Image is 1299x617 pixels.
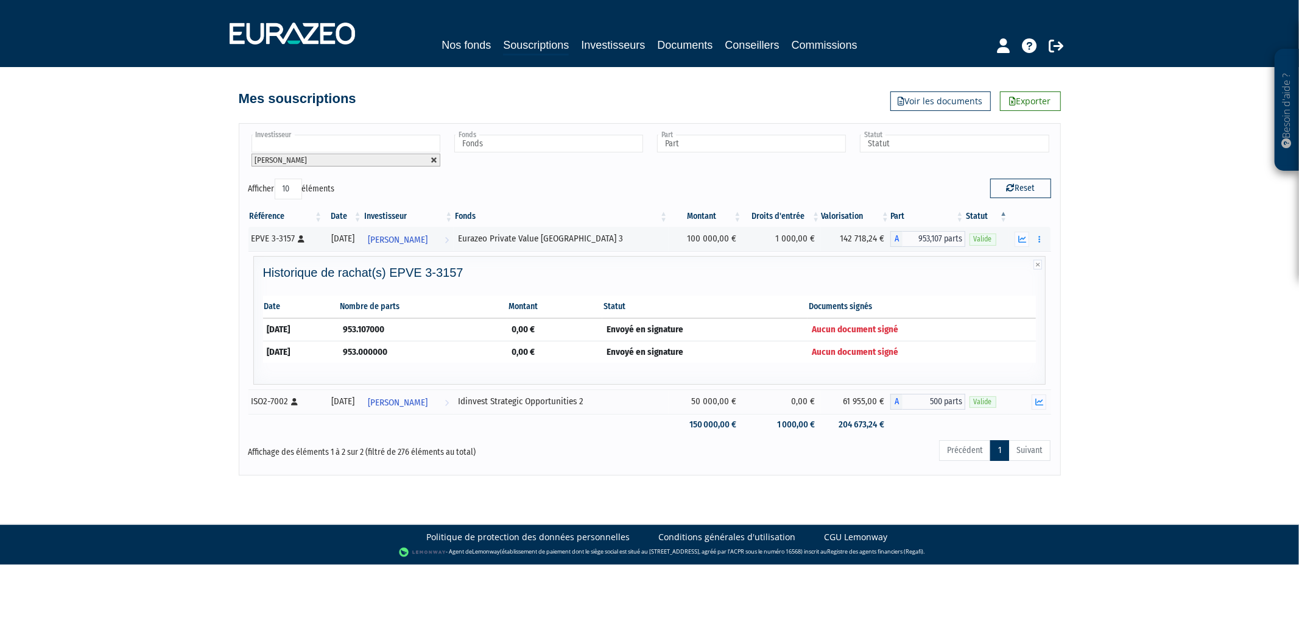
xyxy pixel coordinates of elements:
[275,179,302,199] select: Afficheréléments
[368,229,428,251] span: [PERSON_NAME]
[812,324,898,335] span: Aucun document signé
[427,531,630,543] a: Politique de protection des données personnelles
[825,531,888,543] a: CGU Lemonway
[263,296,339,318] th: Date
[890,394,965,410] div: A - Idinvest Strategic Opportunities 2
[263,266,1037,279] h4: Historique de rachat(s) EPVE 3-3157
[821,414,890,435] td: 204 673,24 €
[725,37,780,54] a: Conseillers
[602,318,808,341] td: Envoyé en signature
[230,23,355,45] img: 1732889491-logotype_eurazeo_blanc_rvb.png
[339,341,508,363] td: 953.000000
[458,395,664,408] div: Idinvest Strategic Opportunities 2
[454,206,669,227] th: Fonds: activer pour trier la colonne par ordre croissant
[263,318,339,341] td: [DATE]
[1000,91,1061,111] a: Exporter
[581,37,645,54] a: Investisseurs
[248,179,335,199] label: Afficher éléments
[669,414,742,435] td: 150 000,00 €
[821,390,890,414] td: 61 955,00 €
[323,206,362,227] th: Date: activer pour trier la colonne par ordre croissant
[339,318,508,341] td: 953.107000
[239,91,356,106] h4: Mes souscriptions
[248,206,324,227] th: Référence : activer pour trier la colonne par ordre croissant
[292,398,298,405] i: [Français] Personne physique
[442,37,491,54] a: Nos fonds
[458,232,664,245] div: Eurazeo Private Value [GEOGRAPHIC_DATA] 3
[252,395,320,408] div: ISO2-7002
[669,206,742,227] th: Montant: activer pour trier la colonne par ordre croissant
[808,296,1036,318] th: Documents signés
[298,235,305,243] i: [Français] Personne physique
[970,234,996,245] span: Valide
[252,232,320,245] div: EPVE 3-3157
[255,155,308,165] span: [PERSON_NAME]
[658,37,713,54] a: Documents
[602,296,808,318] th: Statut
[890,231,965,247] div: A - Eurazeo Private Value Europe 3
[827,548,923,556] a: Registre des agents financiers (Regafi)
[445,229,449,251] i: Voir l'investisseur
[1280,55,1294,165] p: Besoin d'aide ?
[669,227,742,251] td: 100 000,00 €
[742,227,821,251] td: 1 000,00 €
[903,394,965,410] span: 500 parts
[363,390,454,414] a: [PERSON_NAME]
[965,206,1009,227] th: Statut : activer pour trier la colonne par ordre d&eacute;croissant
[821,206,890,227] th: Valorisation: activer pour trier la colonne par ordre croissant
[792,37,857,54] a: Commissions
[890,394,903,410] span: A
[472,548,500,556] a: Lemonway
[328,232,358,245] div: [DATE]
[742,414,821,435] td: 1 000,00 €
[990,179,1051,198] button: Reset
[742,206,821,227] th: Droits d'entrée: activer pour trier la colonne par ordre croissant
[363,227,454,251] a: [PERSON_NAME]
[890,91,991,111] a: Voir les documents
[742,390,821,414] td: 0,00 €
[812,346,898,357] span: Aucun document signé
[669,390,742,414] td: 50 000,00 €
[970,396,996,408] span: Valide
[890,231,903,247] span: A
[507,318,602,341] td: 0,00 €
[263,341,339,363] td: [DATE]
[890,206,965,227] th: Part: activer pour trier la colonne par ordre croissant
[507,341,602,363] td: 0,00 €
[339,296,508,318] th: Nombre de parts
[248,439,572,458] div: Affichage des éléments 1 à 2 sur 2 (filtré de 276 éléments au total)
[659,531,796,543] a: Conditions générales d'utilisation
[328,395,358,408] div: [DATE]
[903,231,965,247] span: 953,107 parts
[363,206,454,227] th: Investisseur: activer pour trier la colonne par ordre croissant
[445,391,449,414] i: Voir l'investisseur
[368,391,428,414] span: [PERSON_NAME]
[503,37,569,55] a: Souscriptions
[12,546,1287,558] div: - Agent de (établissement de paiement dont le siège social est situé au [STREET_ADDRESS], agréé p...
[507,296,602,318] th: Montant
[990,440,1009,461] a: 1
[399,546,446,558] img: logo-lemonway.png
[821,227,890,251] td: 142 718,24 €
[602,341,808,363] td: Envoyé en signature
